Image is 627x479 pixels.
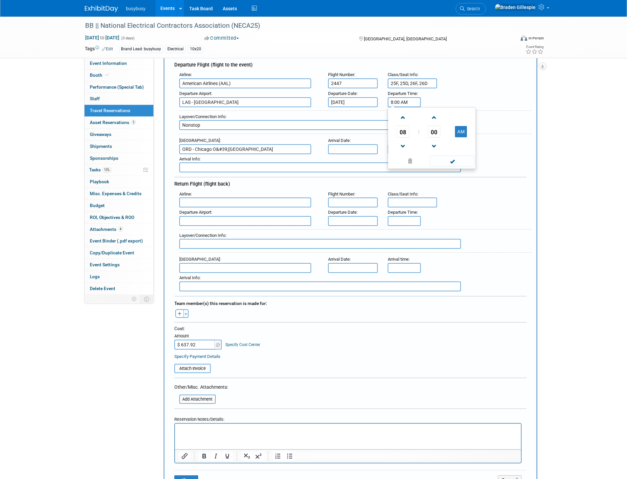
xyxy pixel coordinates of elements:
span: Arrival Info [179,156,199,161]
a: Delete Event [85,283,153,294]
small: : [179,233,226,238]
a: Decrement Hour [397,138,409,154]
button: AM [455,126,467,137]
a: Decrement Minute [428,138,440,154]
img: Braden Gillespie [495,4,536,11]
div: BB || National Electrical Contractors Association (NECA25) [83,20,505,32]
button: Numbered list [272,452,284,461]
div: Brand Lead: busybusy [119,46,163,53]
iframe: Rich Text Area [175,424,521,449]
span: Performance (Special Tab) [90,84,144,90]
a: Copy/Duplicate Event [85,247,153,259]
span: Pick Hour [397,126,409,138]
i: Booth reservation complete [105,73,109,77]
span: Departure Airport [179,91,211,96]
span: Arrival Date [328,257,350,262]
a: Event Binder (.pdf export) [85,235,153,247]
span: to [99,35,105,40]
span: Departure Date [328,91,357,96]
span: Flight Number [328,72,354,77]
td: Toggle Event Tabs [140,295,154,303]
span: Playbook [90,179,109,184]
span: [DATE] [DATE] [85,35,120,41]
small: : [388,257,410,262]
span: Departure Flight (flight to the event) [174,62,253,68]
span: busybusy [126,6,145,11]
small: : [179,257,221,262]
span: Booth [90,72,110,78]
a: Booth [85,69,153,81]
small: : [179,138,221,143]
span: Arrival time [388,257,409,262]
a: Travel Reservations [85,105,153,116]
a: Increment Minute [428,109,440,126]
span: Tasks [89,167,111,172]
span: Departure Airport [179,210,211,215]
span: Copy/Duplicate Event [90,250,134,255]
a: Increment Hour [397,109,409,126]
a: Clear selection [389,157,430,166]
span: Staff [90,96,100,101]
td: : [417,126,421,138]
span: Shipments [90,144,112,149]
small: : [328,72,355,77]
div: Event Format [476,34,544,44]
button: Underline [222,452,233,461]
small: : [328,257,351,262]
a: Specify Cost Center [226,342,260,347]
a: Tasks13% [85,164,153,176]
a: Shipments [85,141,153,152]
small: : [328,192,355,196]
button: Bold [199,452,210,461]
a: Done [429,157,475,166]
small: : [179,210,212,215]
div: Other/Misc. Attachments: [174,384,228,392]
span: Class/Seat Info [388,192,417,196]
button: Bullet list [284,452,295,461]
div: In-Person [528,36,544,41]
a: Performance (Special Tab) [85,81,153,93]
span: Arrival Date [328,138,350,143]
span: Departure Date [328,210,357,215]
a: Edit [102,47,113,51]
small: : [328,138,351,143]
small: : [328,91,358,96]
small: : [179,114,226,119]
span: 3 [131,120,136,125]
img: Format-Inperson.png [521,35,527,41]
span: Attachments [90,227,123,232]
span: [GEOGRAPHIC_DATA], [GEOGRAPHIC_DATA] [364,36,447,41]
small: : [179,91,212,96]
span: Delete Event [90,286,115,291]
small: : [179,156,200,161]
small: : [179,192,192,196]
div: Electrical [165,46,186,53]
a: Sponsorships [85,152,153,164]
span: Arrival Info [179,275,199,280]
span: Departure Time [388,210,417,215]
small: : [388,210,418,215]
small: : [388,72,418,77]
td: Personalize Event Tab Strip [129,295,140,303]
small: : [328,210,358,215]
span: Event Binder (.pdf export) [90,238,143,243]
span: Return Flight (flight back) [174,181,230,187]
span: Misc. Expenses & Credits [90,191,142,196]
div: Event Rating [526,45,543,49]
a: Giveaways [85,129,153,140]
small: : [179,72,192,77]
a: Logs [85,271,153,283]
span: Search [465,6,480,11]
span: ROI, Objectives & ROO [90,215,134,220]
span: Budget [90,203,105,208]
a: Budget [85,200,153,211]
div: Team member(s) this reservation is made for: [174,297,527,308]
div: Reservation Notes/Details: [174,414,522,423]
span: Class/Seat Info [388,72,417,77]
span: Event Information [90,61,127,66]
img: ExhibitDay [85,6,118,12]
small: : [388,192,418,196]
button: Subscript [241,452,253,461]
a: Specify Payment Details [174,354,220,359]
span: 13% [102,167,111,172]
